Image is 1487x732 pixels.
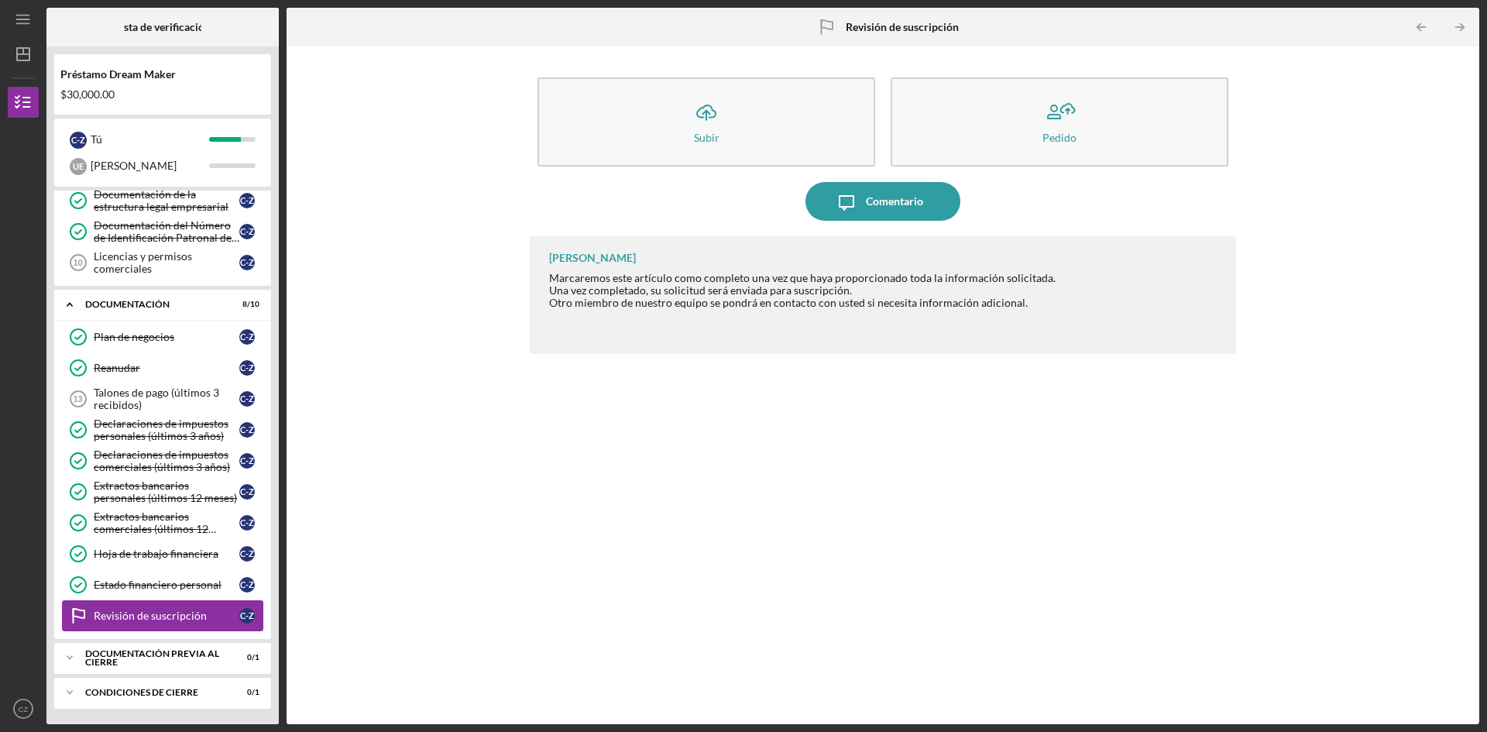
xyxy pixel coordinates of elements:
font: C [240,548,246,558]
a: Estado financiero personalC-Z [62,569,263,600]
font: UE [73,161,84,171]
font: C [240,195,246,205]
font: -Z [246,393,254,404]
a: ReanudarC-Z [62,352,263,383]
font: / [247,299,250,308]
font: Documentación previa al cierre [85,648,219,668]
font: Revisión de suscripción [94,609,207,622]
font: -Z [246,610,254,620]
font: -Z [246,195,254,205]
font: Préstamo Dream Maker [60,67,176,81]
font: 8 [242,299,247,308]
button: Pedido [891,77,1228,167]
font: Una vez completado, su solicitud será enviada para suscripción. [549,284,852,297]
font: Condiciones de cierre [85,686,198,698]
font: [PERSON_NAME] [549,251,636,264]
a: Hoja de trabajo financieraC-Z [62,538,263,569]
tspan: 10 [73,258,82,267]
font: Estado financiero personal [94,578,222,591]
font: Lista de verificación [115,20,211,33]
font: C [240,332,246,342]
font: Pedido [1042,131,1077,144]
font: C [71,135,77,145]
font: 1 [255,687,259,696]
a: Declaraciones de impuestos personales (últimos 3 años)C-Z [62,414,263,445]
font: Tú [91,132,102,146]
font: Subir [694,131,719,144]
font: C [240,610,246,620]
font: C [240,257,246,267]
a: 13Talones de pago (últimos 3 recibidos)C-Z [62,383,263,414]
font: / [252,652,255,662]
font: Documentación de la estructura legal empresarial [94,187,228,213]
font: Marcaremos este artículo como completo una vez que haya proporcionado toda la información solicit... [549,271,1056,284]
font: 1 [255,652,259,662]
a: Revisión de suscripciónC-Z [62,600,263,631]
font: -Z [246,486,254,497]
font: C [240,517,246,528]
font: Documentación [85,298,170,310]
font: -Z [246,517,254,528]
a: Declaraciones de impuestos comerciales (últimos 3 años)C-Z [62,445,263,476]
font: C [240,393,246,404]
text: CZ [19,705,29,713]
font: -Z [246,257,254,267]
font: C [240,455,246,466]
font: C [240,363,246,373]
font: Comentario [866,194,923,208]
font: Plan de negocios [94,330,174,343]
font: 10 [250,299,259,308]
button: Comentario [805,182,960,221]
font: -Z [246,226,254,236]
font: Talones de pago (últimos 3 recibidos) [94,386,219,411]
font: Licencias y permisos comerciales [94,249,192,275]
font: -Z [246,424,254,435]
font: $30,000.00 [60,88,115,101]
font: C [240,579,246,589]
font: C [240,486,246,497]
font: Declaraciones de impuestos personales (últimos 3 años) [94,417,228,442]
font: / [252,687,255,696]
font: -Z [77,135,85,145]
font: Documentación del Número de Identificación Patronal del IRS [94,218,239,256]
a: Documentación de la estructura legal empresarialC-Z [62,185,263,216]
button: CZ [8,693,39,724]
button: Subir [537,77,875,167]
font: C [240,424,246,435]
font: 0 [247,652,252,662]
a: Extractos bancarios comerciales (últimos 12 meses)C-Z [62,507,263,538]
tspan: 13 [73,394,82,404]
font: [PERSON_NAME] [91,159,177,172]
a: Documentación del Número de Identificación Patronal del IRSC-Z [62,216,263,247]
font: Hoja de trabajo financiera [94,547,218,560]
a: Plan de negociosC-Z [62,321,263,352]
font: Declaraciones de impuestos comerciales (últimos 3 años) [94,448,230,473]
font: -Z [246,455,254,466]
a: 10Licencias y permisos comercialesC-Z [62,247,263,278]
font: -Z [246,548,254,558]
font: -Z [246,579,254,589]
font: C [240,226,246,236]
font: Revisión de suscripción [846,20,959,33]
font: Reanudar [94,361,140,374]
font: -Z [246,363,254,373]
a: Extractos bancarios personales (últimos 12 meses)C-Z [62,476,263,507]
font: -Z [246,332,254,342]
font: Extractos bancarios personales (últimos 12 meses) [94,479,237,504]
font: Otro miembro de nuestro equipo se pondrá en contacto con usted si necesita información adicional. [549,296,1028,309]
font: Extractos bancarios comerciales (últimos 12 meses) [94,510,216,548]
font: 0 [247,687,252,696]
